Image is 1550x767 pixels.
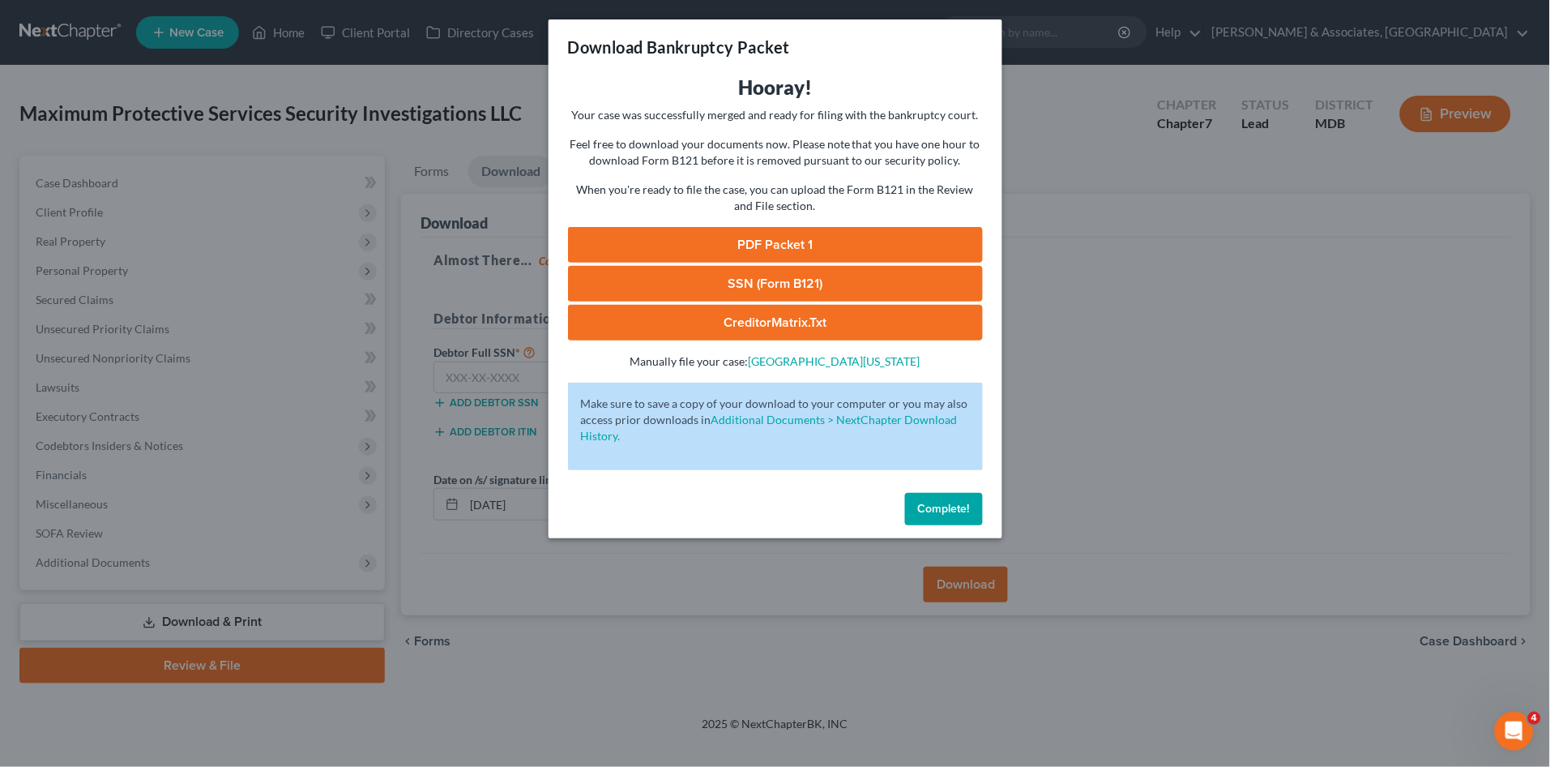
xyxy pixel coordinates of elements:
a: CreditorMatrix.txt [568,305,983,341]
h3: Hooray! [568,75,983,101]
p: Feel free to download your documents now. Please note that you have one hour to download Form B12... [568,136,983,169]
span: Complete! [918,502,970,516]
p: Your case was successfully merged and ready for filing with the bankruptcy court. [568,107,983,123]
button: Complete! [905,493,983,525]
p: Make sure to save a copy of your download to your computer or you may also access prior downloads in [581,396,970,444]
span: 4 [1528,712,1541,725]
p: Manually file your case: [568,354,983,370]
p: When you're ready to file the case, you can upload the Form B121 in the Review and File section. [568,182,983,214]
h3: Download Bankruptcy Packet [568,36,790,58]
a: PDF Packet 1 [568,227,983,263]
iframe: Intercom live chat [1495,712,1534,751]
a: Additional Documents > NextChapter Download History. [581,413,958,443]
a: SSN (Form B121) [568,266,983,302]
a: [GEOGRAPHIC_DATA][US_STATE] [748,354,920,368]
